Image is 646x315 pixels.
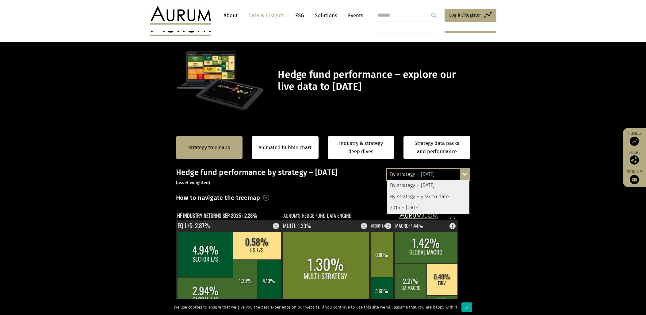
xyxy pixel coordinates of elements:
div: By strategy – year to date [387,191,469,202]
a: Sign up [626,169,643,184]
small: (asset weighted) [176,180,210,185]
div: By strategy – [DATE] [387,180,469,191]
div: By strategy – [DATE] [387,169,469,180]
a: Log in/Register [445,9,496,22]
a: Data & Insights [245,10,288,21]
a: Strategy data packs and performance [403,136,470,159]
img: Sign up to our newsletter [630,175,639,184]
div: Ok [461,302,472,312]
div: Share [626,150,643,165]
a: About [220,10,241,21]
h1: Hedge fund performance – explore our live data to [DATE] [278,69,468,93]
img: Access Funds [630,137,639,146]
a: Solutions [312,10,340,21]
a: ESG [292,10,307,21]
img: Aurum [150,6,211,25]
span: Log in/Register [449,11,481,19]
a: Events [345,10,363,21]
div: 2016 – [DATE] [387,202,469,213]
a: Animated bubble chart [258,144,312,152]
h3: Hedge fund performance by strategy – [DATE] [176,168,470,186]
a: Funds [626,131,643,146]
a: Strategy treemaps [188,144,230,152]
input: Submit [428,9,440,21]
img: Share this post [630,155,639,165]
a: Industry & strategy deep dives [328,136,395,159]
h3: How to navigate the treemap [176,192,260,203]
